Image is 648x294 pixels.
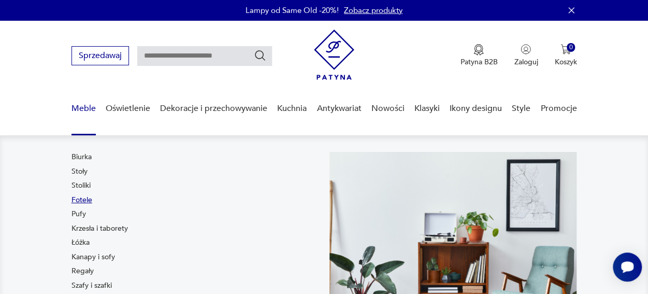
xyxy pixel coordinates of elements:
[514,57,538,67] p: Zaloguj
[554,44,577,67] button: 0Koszyk
[106,89,150,129] a: Oświetlenie
[460,57,497,67] p: Patyna B2B
[473,44,484,55] img: Ikona medalu
[277,89,307,129] a: Kuchnia
[71,53,129,60] a: Sprzedawaj
[314,30,354,80] img: Patyna - sklep z meblami i dekoracjami vintage
[71,46,129,65] button: Sprzedawaj
[71,180,91,191] a: Stoliki
[71,252,115,262] a: Kanapy i sofy
[521,44,531,54] img: Ikonka użytkownika
[460,44,497,67] a: Ikona medaluPatyna B2B
[560,44,571,54] img: Ikona koszyka
[71,89,96,129] a: Meble
[554,57,577,67] p: Koszyk
[71,281,112,291] a: Szafy i szafki
[71,166,88,177] a: Stoły
[460,44,497,67] button: Patyna B2B
[254,49,266,62] button: Szukaj
[567,43,575,52] div: 0
[71,266,94,276] a: Regały
[71,209,86,219] a: Pufy
[71,223,128,234] a: Krzesła i taborety
[71,195,92,205] a: Fotele
[450,89,502,129] a: Ikony designu
[540,89,577,129] a: Promocje
[613,253,642,282] iframe: Smartsupp widget button
[371,89,405,129] a: Nowości
[414,89,440,129] a: Klasyki
[71,237,90,248] a: Łóżka
[71,152,92,162] a: Biurka
[512,89,530,129] a: Style
[160,89,267,129] a: Dekoracje i przechowywanie
[344,5,402,16] a: Zobacz produkty
[514,44,538,67] button: Zaloguj
[316,89,361,129] a: Antykwariat
[246,5,339,16] p: Lampy od Same Old -20%!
